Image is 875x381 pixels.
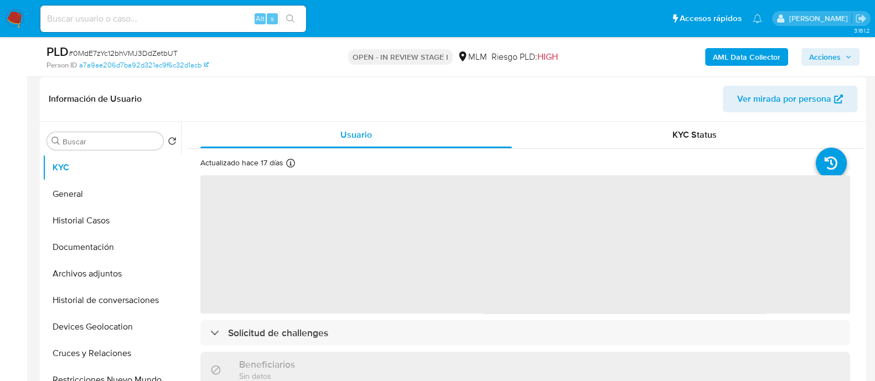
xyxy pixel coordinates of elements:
button: Archivos adjuntos [43,260,181,287]
b: PLD [46,43,69,60]
h1: Información de Usuario [49,93,142,105]
a: a7a9ae206d7ba92d321ac9f6c32d1acb [79,60,209,70]
span: Accesos rápidos [680,13,742,24]
div: MLM [457,51,487,63]
button: Cruces y Relaciones [43,340,181,367]
span: 3.161.2 [853,26,869,35]
b: Person ID [46,60,77,70]
span: # 0MdE7zYc12bhVMJ3DdZetbUT [69,48,178,59]
span: Acciones [809,48,841,66]
button: Buscar [51,137,60,145]
button: Historial de conversaciones [43,287,181,314]
button: Acciones [801,48,860,66]
button: Devices Geolocation [43,314,181,340]
span: Usuario [340,128,372,141]
span: Riesgo PLD: [491,51,558,63]
button: Documentación [43,234,181,260]
button: Ver mirada por persona [723,86,857,112]
input: Buscar usuario o caso... [40,12,306,26]
button: Volver al orden por defecto [168,137,177,149]
div: Solicitud de challenges [200,320,850,346]
span: s [271,13,274,24]
h3: Beneficiarios [239,358,295,370]
span: ‌ [200,175,850,314]
span: HIGH [537,50,558,63]
button: General [43,181,181,207]
span: KYC Status [672,128,717,141]
a: Notificaciones [753,14,762,23]
button: KYC [43,154,181,181]
p: Actualizado hace 17 días [200,158,283,168]
button: Historial Casos [43,207,181,234]
input: Buscar [63,137,159,147]
p: OPEN - IN REVIEW STAGE I [348,49,453,65]
button: search-icon [279,11,302,27]
p: fernando.ftapiamartinez@mercadolibre.com.mx [789,13,851,24]
button: AML Data Collector [705,48,788,66]
p: Sin datos [239,370,295,381]
span: Ver mirada por persona [737,86,831,112]
b: AML Data Collector [713,48,780,66]
span: Alt [256,13,265,24]
a: Salir [855,13,867,24]
h3: Solicitud de challenges [228,327,328,339]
